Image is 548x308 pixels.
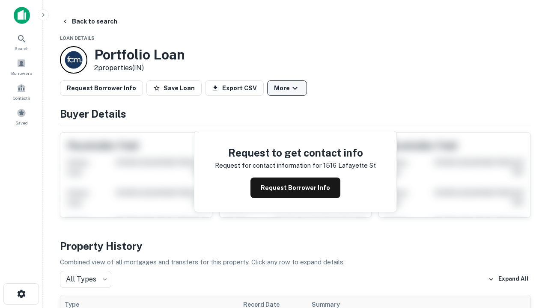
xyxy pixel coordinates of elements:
iframe: Chat Widget [505,212,548,253]
p: Combined view of all mortgages and transfers for this property. Click any row to expand details. [60,257,531,267]
span: Search [15,45,29,52]
p: 2 properties (IN) [94,63,185,73]
h4: Request to get contact info [215,145,376,160]
button: Request Borrower Info [60,80,143,96]
a: Borrowers [3,55,40,78]
h4: Buyer Details [60,106,531,121]
button: Request Borrower Info [250,178,340,198]
span: Saved [15,119,28,126]
span: Borrowers [11,70,32,77]
a: Contacts [3,80,40,103]
span: Loan Details [60,36,95,41]
button: Export CSV [205,80,264,96]
img: capitalize-icon.png [14,7,30,24]
button: More [267,80,307,96]
p: Request for contact information for [215,160,322,171]
a: Search [3,30,40,53]
div: All Types [60,271,111,288]
a: Saved [3,105,40,128]
h3: Portfolio Loan [94,47,185,63]
h4: Property History [60,238,531,254]
button: Expand All [486,273,531,286]
button: Back to search [58,14,121,29]
span: Contacts [13,95,30,101]
button: Save Loan [146,80,202,96]
p: 1516 lafayette st [323,160,376,171]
